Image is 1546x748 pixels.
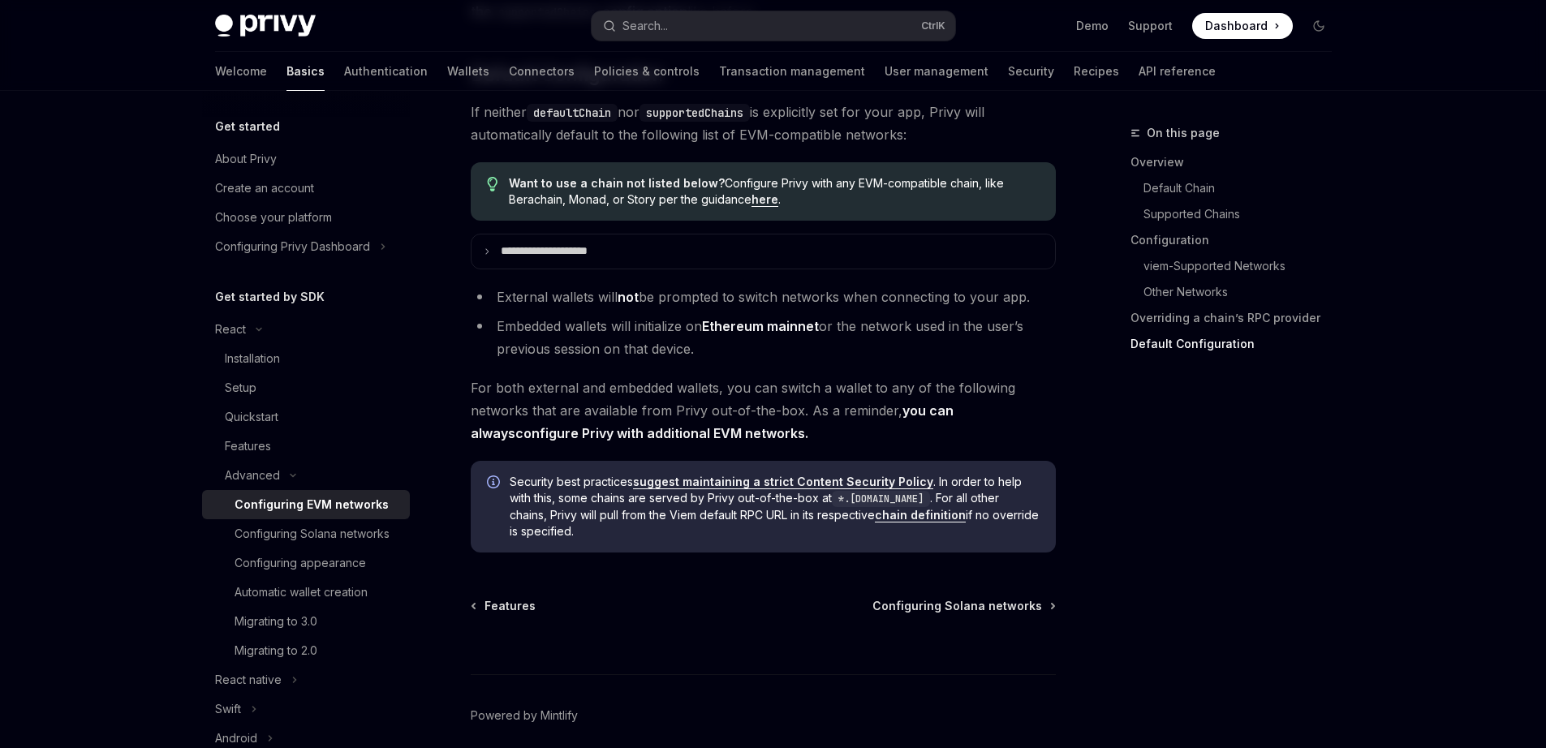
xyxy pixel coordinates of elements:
div: Setup [225,378,256,398]
div: About Privy [215,149,277,169]
a: Choose your platform [202,203,410,232]
span: Security best practices . In order to help with this, some chains are served by Privy out-of-the-... [510,474,1040,540]
a: Automatic wallet creation [202,578,410,607]
div: Configuring Privy Dashboard [215,237,370,256]
img: dark logo [215,15,316,37]
div: Installation [225,349,280,368]
div: Migrating to 2.0 [235,641,317,660]
div: Swift [215,699,241,719]
a: Features [472,598,536,614]
button: Toggle dark mode [1306,13,1332,39]
strong: Ethereum mainnet [702,318,819,334]
strong: you can always . [471,402,954,442]
a: Demo [1076,18,1109,34]
a: Configuring EVM networks [202,490,410,519]
code: *.[DOMAIN_NAME] [832,491,930,507]
a: Installation [202,344,410,373]
a: Features [202,432,410,461]
a: Configuring appearance [202,548,410,578]
span: Configure Privy with any EVM-compatible chain, like Berachain, Monad, or Story per the guidance . [509,175,1039,208]
a: Dashboard [1192,13,1293,39]
a: Quickstart [202,402,410,432]
span: Dashboard [1205,18,1268,34]
svg: Info [487,475,503,492]
div: React native [215,670,282,690]
a: Overriding a chain’s RPC provider [1130,305,1345,331]
div: Configuring appearance [235,553,366,573]
code: supportedChains [640,104,750,122]
code: defaultChain [527,104,618,122]
a: User management [885,52,988,91]
strong: not [618,289,639,305]
a: Recipes [1074,52,1119,91]
a: Supported Chains [1143,201,1345,227]
a: suggest maintaining a strict Content Security Policy [633,475,933,489]
a: Create an account [202,174,410,203]
div: Configuring Solana networks [235,524,390,544]
a: Setup [202,373,410,402]
a: Authentication [344,52,428,91]
a: Connectors [509,52,575,91]
a: Migrating to 3.0 [202,607,410,636]
a: Default Configuration [1130,331,1345,357]
div: React [215,320,246,339]
button: Search...CtrlK [592,11,955,41]
a: Support [1128,18,1173,34]
div: Android [215,729,257,748]
a: Transaction management [719,52,865,91]
div: Features [225,436,271,456]
a: Powered by Mintlify [471,707,578,724]
a: configure Privy with additional EVM networks [515,425,805,442]
a: viem-Supported Networks [1143,253,1345,279]
a: Overview [1130,149,1345,175]
a: chain definition [875,508,966,522]
a: Other Networks [1143,279,1345,305]
a: Default Chain [1143,175,1345,201]
div: Choose your platform [215,208,332,227]
a: Policies & controls [594,52,700,91]
span: Ctrl K [921,19,945,32]
div: Automatic wallet creation [235,582,368,602]
svg: Tip [487,177,498,191]
div: Quickstart [225,407,278,427]
span: Features [484,598,536,614]
a: Basics [286,52,325,91]
span: For both external and embedded wallets, you can switch a wallet to any of the following networks ... [471,376,1056,445]
div: Search... [622,16,668,36]
span: On this page [1147,123,1220,143]
a: Wallets [447,52,489,91]
li: Embedded wallets will initialize on or the network used in the user’s previous session on that de... [471,315,1056,360]
h5: Get started [215,117,280,136]
a: Security [1008,52,1054,91]
a: here [751,192,778,207]
a: About Privy [202,144,410,174]
span: If neither nor is explicitly set for your app, Privy will automatically default to the following ... [471,101,1056,146]
a: Migrating to 2.0 [202,636,410,665]
span: Configuring Solana networks [872,598,1042,614]
a: Configuring Solana networks [872,598,1054,614]
a: Welcome [215,52,267,91]
strong: Want to use a chain not listed below? [509,176,725,190]
li: External wallets will be prompted to switch networks when connecting to your app. [471,286,1056,308]
h5: Get started by SDK [215,287,325,307]
div: Migrating to 3.0 [235,612,317,631]
div: Advanced [225,466,280,485]
div: Configuring EVM networks [235,495,389,514]
a: API reference [1139,52,1216,91]
a: Configuration [1130,227,1345,253]
a: Configuring Solana networks [202,519,410,548]
div: Create an account [215,178,314,198]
